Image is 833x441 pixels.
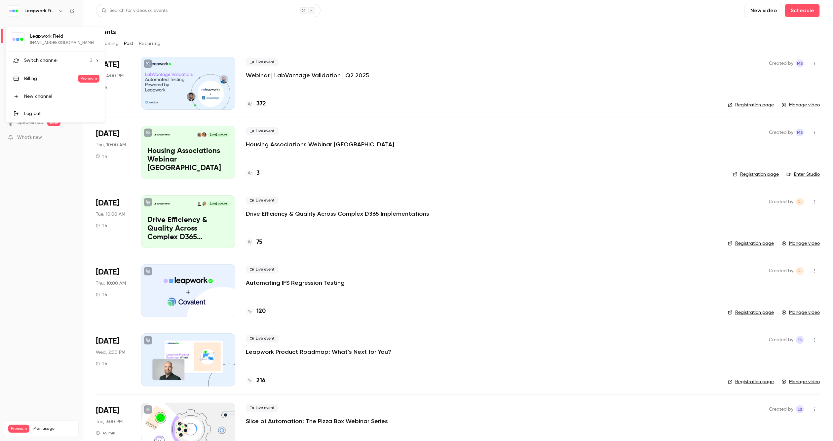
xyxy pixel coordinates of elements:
div: New channel [24,93,99,100]
span: Switch channel [24,57,57,64]
div: Billing [24,75,78,82]
span: 2 [90,57,92,64]
span: Premium [78,75,99,83]
div: Log out [24,110,99,117]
